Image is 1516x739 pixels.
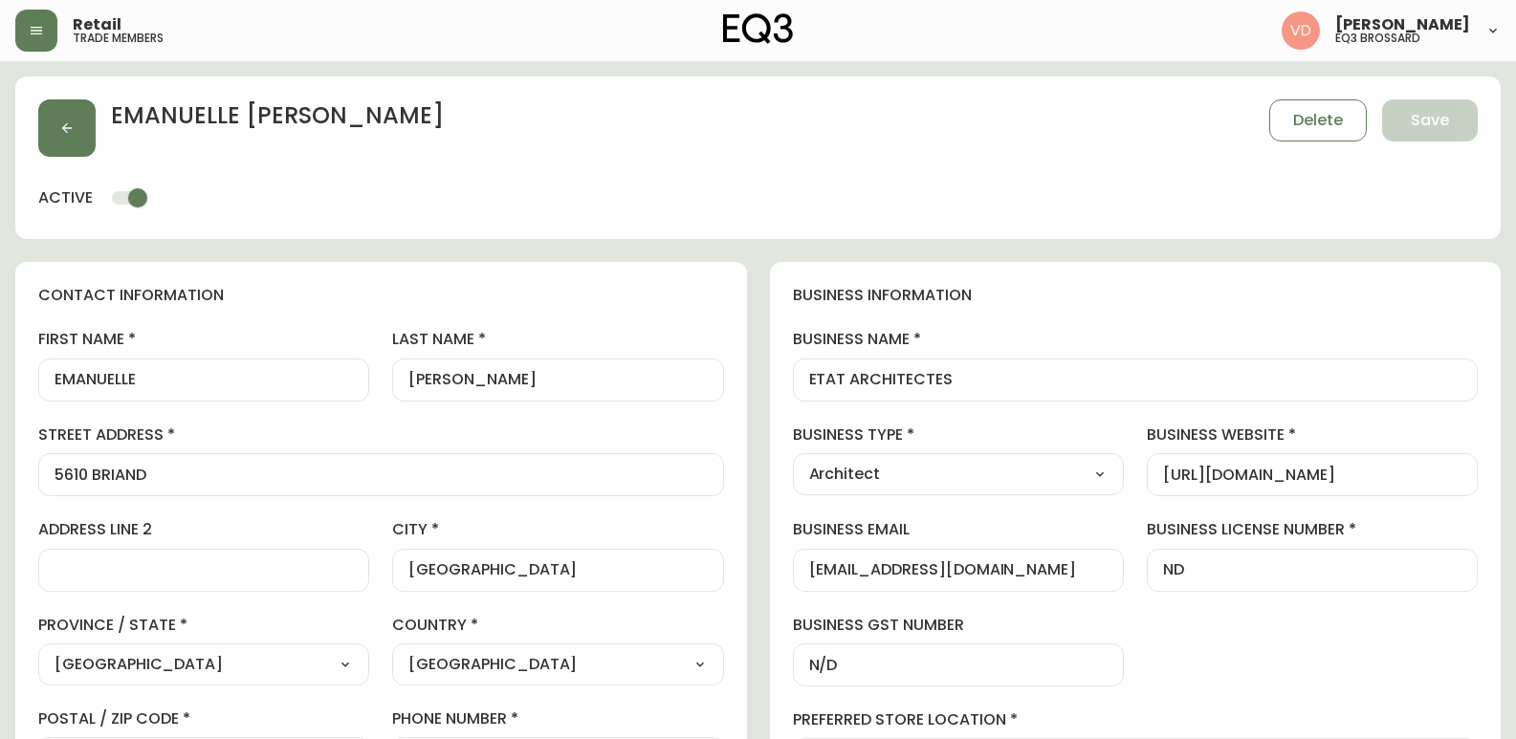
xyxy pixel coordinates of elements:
[73,17,121,33] span: Retail
[793,285,1479,306] h4: business information
[793,519,1124,540] label: business email
[38,329,369,350] label: first name
[111,99,444,141] h2: EMANUELLE [PERSON_NAME]
[1282,11,1320,50] img: 34cbe8de67806989076631741e6a7c6b
[392,708,723,729] label: phone number
[38,615,369,636] label: province / state
[38,187,93,208] h4: active
[38,424,724,446] label: street address
[38,285,724,306] h4: contact information
[38,519,369,540] label: address line 2
[38,708,369,729] label: postal / zip code
[73,33,164,44] h5: trade members
[1293,110,1343,131] span: Delete
[392,329,723,350] label: last name
[793,709,1479,730] label: preferred store location
[392,615,723,636] label: country
[1335,17,1470,33] span: [PERSON_NAME]
[723,13,794,44] img: logo
[793,329,1479,350] label: business name
[793,424,1124,446] label: business type
[793,615,1124,636] label: business gst number
[1335,33,1420,44] h5: eq3 brossard
[1147,519,1478,540] label: business license number
[1147,424,1478,446] label: business website
[1163,466,1461,484] input: https://www.designshop.com
[392,519,723,540] label: city
[1269,99,1367,141] button: Delete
